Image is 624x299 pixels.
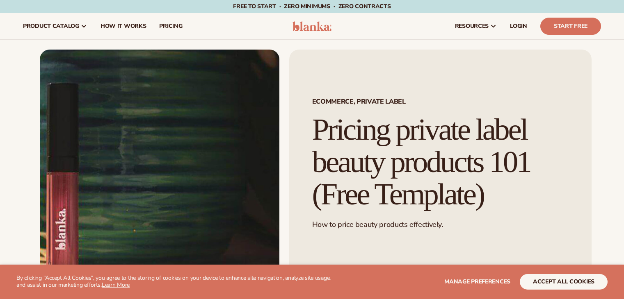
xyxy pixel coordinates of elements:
[312,98,569,105] span: Ecommerce, Private Label
[16,275,340,289] p: By clicking "Accept All Cookies", you agree to the storing of cookies on your device to enhance s...
[503,13,534,39] a: LOGIN
[153,13,189,39] a: pricing
[233,2,391,10] span: Free to start · ZERO minimums · ZERO contracts
[444,278,510,285] span: Manage preferences
[520,274,608,290] button: accept all cookies
[455,23,489,29] span: resources
[16,13,94,39] a: product catalog
[293,21,331,31] img: logo
[94,13,153,39] a: How It Works
[444,274,510,290] button: Manage preferences
[102,281,130,289] a: Learn More
[312,113,569,210] h1: Pricing private label beauty products 101 (Free Template)
[448,13,503,39] a: resources
[510,23,527,29] span: LOGIN
[159,23,182,29] span: pricing
[312,220,443,229] span: How to price beauty products effectively.
[101,23,146,29] span: How It Works
[540,18,601,35] a: Start Free
[23,23,79,29] span: product catalog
